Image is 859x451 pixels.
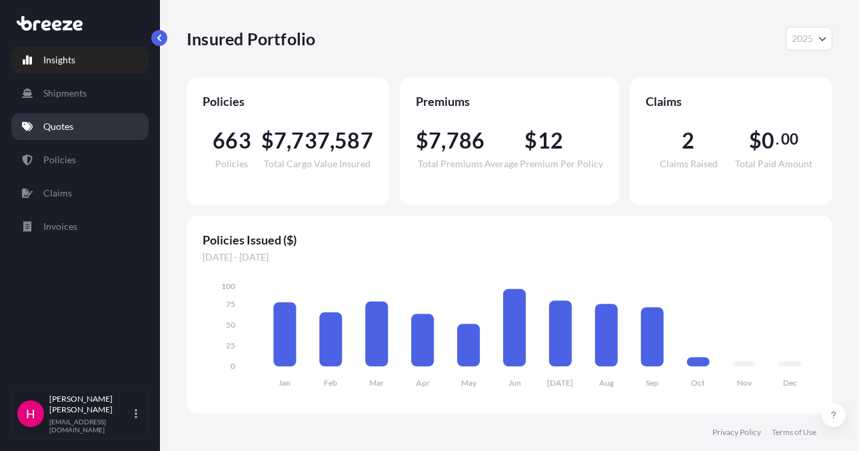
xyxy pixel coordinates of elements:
[226,320,235,330] tspan: 50
[538,130,563,151] span: 12
[776,134,779,145] span: .
[416,130,429,151] span: $
[646,93,816,109] span: Claims
[187,28,315,49] p: Insured Portfolio
[49,394,132,415] p: [PERSON_NAME] [PERSON_NAME]
[261,130,274,151] span: $
[324,378,337,388] tspan: Feb
[682,130,694,151] span: 2
[330,130,335,151] span: ,
[446,130,485,151] span: 786
[11,80,149,107] a: Shipments
[43,53,75,67] p: Insights
[461,378,477,388] tspan: May
[646,378,658,388] tspan: Sep
[792,32,813,45] span: 2025
[203,250,816,264] span: [DATE] - [DATE]
[749,130,762,151] span: $
[691,378,705,388] tspan: Oct
[547,378,573,388] tspan: [DATE]
[508,378,521,388] tspan: Jun
[279,378,291,388] tspan: Jan
[11,47,149,73] a: Insights
[783,378,797,388] tspan: Dec
[231,361,235,371] tspan: 0
[43,220,77,233] p: Invoices
[429,130,441,151] span: 7
[43,87,87,100] p: Shipments
[203,232,816,248] span: Policies Issued ($)
[226,340,235,350] tspan: 25
[369,378,384,388] tspan: Mar
[11,180,149,207] a: Claims
[781,134,798,145] span: 00
[49,418,132,434] p: [EMAIL_ADDRESS][DOMAIN_NAME]
[599,378,614,388] tspan: Aug
[762,130,774,151] span: 0
[441,130,446,151] span: ,
[524,130,537,151] span: $
[11,213,149,240] a: Invoices
[660,159,718,169] span: Claims Raised
[43,153,76,167] p: Policies
[416,93,603,109] span: Premiums
[11,113,149,140] a: Quotes
[416,378,430,388] tspan: Apr
[221,281,235,291] tspan: 100
[43,187,72,200] p: Claims
[484,159,603,169] span: Average Premium Per Policy
[335,130,373,151] span: 587
[786,27,832,51] button: Year Selector
[26,407,35,420] span: H
[287,130,291,151] span: ,
[264,159,371,169] span: Total Cargo Value Insured
[735,159,812,169] span: Total Paid Amount
[213,130,251,151] span: 663
[215,159,248,169] span: Policies
[226,299,235,309] tspan: 75
[737,378,752,388] tspan: Nov
[291,130,330,151] span: 737
[11,147,149,173] a: Policies
[418,159,483,169] span: Total Premiums
[772,427,816,438] a: Terms of Use
[274,130,287,151] span: 7
[203,93,373,109] span: Policies
[43,120,73,133] p: Quotes
[712,427,761,438] a: Privacy Policy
